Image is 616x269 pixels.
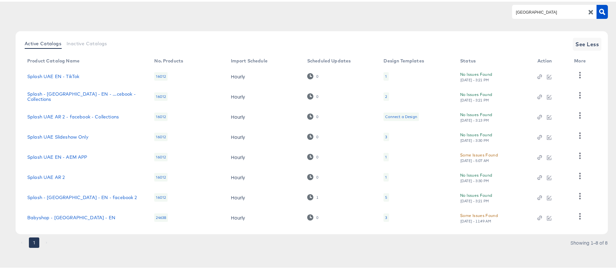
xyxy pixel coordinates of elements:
a: Splash - [GEOGRAPHIC_DATA] - EN - ...cebook - Collections [27,90,141,100]
th: Status [455,54,532,65]
div: Some Issues Found [460,210,498,217]
div: 3 [383,131,389,140]
div: 1 [385,153,387,158]
div: 0 [307,92,319,98]
span: Active Catalogs [25,39,61,45]
div: Scheduled Updates [307,57,351,62]
div: 3 [385,213,387,219]
th: More [569,54,594,65]
div: 0 [316,153,319,158]
div: 1 [383,171,388,180]
div: 0 [307,152,319,158]
div: No. Products [154,57,183,62]
div: 16012 [154,151,168,160]
div: 0 [307,112,319,118]
div: Design Templates [383,57,424,62]
td: Hourly [226,206,302,226]
div: 16012 [154,91,168,99]
input: Search Product Catalogs [515,7,584,14]
button: See Less [573,36,601,49]
td: Hourly [226,125,302,145]
div: Connect a Design [385,113,417,118]
td: Hourly [226,65,302,85]
a: Splash UAE AR 2 [27,173,65,178]
div: 2 [385,92,387,98]
div: Import Schedule [231,57,268,62]
div: Showing 1–8 of 8 [570,239,608,243]
span: See Less [575,38,599,47]
div: 1 [307,193,319,199]
button: page 1 [29,236,39,246]
td: Hourly [226,186,302,206]
div: 0 [316,73,319,77]
div: [DATE] - 11:49 AM [460,217,491,222]
div: Connect a Design [383,111,419,119]
a: Babyshop - [GEOGRAPHIC_DATA] - EN [27,213,115,219]
a: Splash UAE EN - AEM APP [27,153,87,158]
div: 0 [307,72,319,78]
div: 16012 [154,131,168,140]
div: 1 [383,71,388,79]
a: Splash UAE AR 2 - facebook - Collections [27,113,119,118]
a: Splash UAE Slideshow Only [27,133,88,138]
div: 1 [383,151,388,160]
td: Hourly [226,145,302,166]
div: [DATE] - 5:07 AM [460,157,489,161]
div: 3 [383,212,389,220]
div: 1 [385,72,387,77]
div: 1 [316,194,319,198]
div: 0 [316,214,319,218]
span: Inactive Catalogs [67,39,107,45]
a: Splash - [GEOGRAPHIC_DATA] - EN - facebook 2 [27,193,137,198]
div: 16012 [154,71,168,79]
div: 24638 [154,212,168,220]
button: Some Issues Found[DATE] - 5:07 AM [460,150,498,161]
div: 0 [307,132,319,138]
div: 0 [316,173,319,178]
td: Hourly [226,166,302,186]
div: 0 [316,133,319,138]
div: 16012 [154,192,168,200]
div: 16012 [154,111,168,119]
nav: pagination navigation [16,236,53,246]
td: Hourly [226,85,302,105]
div: Product Catalog Name [27,57,80,62]
div: 0 [307,213,319,219]
th: Action [532,54,569,65]
div: 5 [385,193,387,198]
td: Hourly [226,105,302,125]
div: 5 [383,192,389,200]
div: 0 [316,93,319,97]
div: Some Issues Found [460,150,498,157]
div: 16012 [154,171,168,180]
div: 2 [383,91,389,99]
a: Splash UAE EN - TikTok [27,72,79,77]
div: 0 [307,172,319,179]
button: Some Issues Found[DATE] - 11:49 AM [460,210,498,222]
div: 3 [385,133,387,138]
div: 1 [385,173,387,178]
div: 0 [316,113,319,117]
